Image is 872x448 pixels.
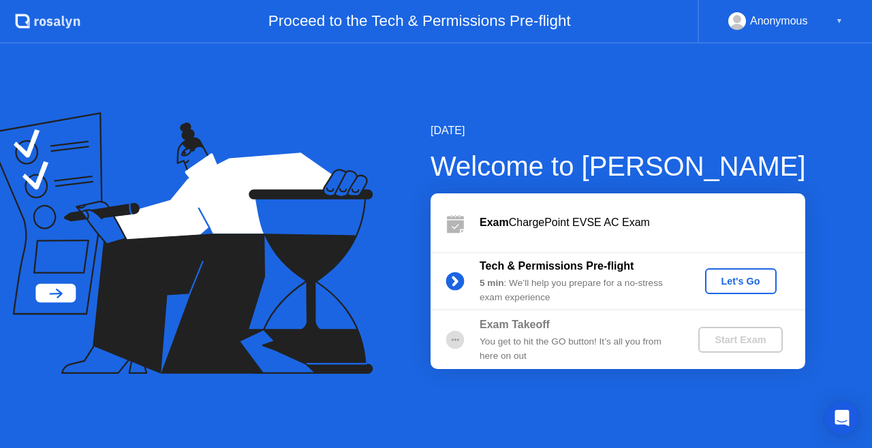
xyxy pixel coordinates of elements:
button: Start Exam [698,327,782,353]
b: Exam [480,217,509,228]
b: Exam Takeoff [480,319,550,330]
div: : We’ll help you prepare for a no-stress exam experience [480,276,676,304]
div: Anonymous [750,12,808,30]
button: Let's Go [705,268,777,294]
div: Start Exam [704,334,777,345]
div: Welcome to [PERSON_NAME] [431,146,806,187]
div: ChargePoint EVSE AC Exam [480,214,805,231]
b: 5 min [480,278,504,288]
div: Open Intercom Messenger [826,402,858,434]
b: Tech & Permissions Pre-flight [480,260,634,272]
div: [DATE] [431,123,806,139]
div: ▼ [836,12,843,30]
div: You get to hit the GO button! It’s all you from here on out [480,335,676,363]
div: Let's Go [711,276,771,287]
